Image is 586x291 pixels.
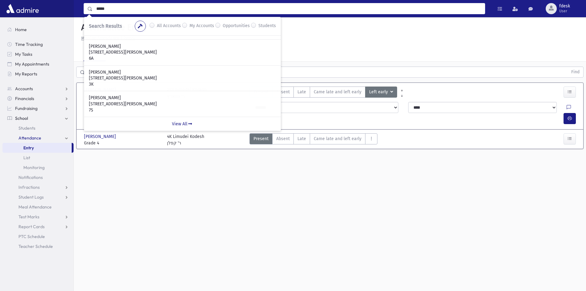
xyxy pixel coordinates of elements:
[258,22,276,30] label: Students
[2,172,74,182] a: Notifications
[89,49,276,55] p: [STREET_ADDRESS][PERSON_NAME]
[15,86,33,91] span: Accounts
[2,212,74,222] a: Test Marks
[2,69,74,79] a: My Reports
[559,4,570,9] span: fdesk
[15,42,43,47] span: Time Tracking
[2,163,74,172] a: Monitoring
[15,61,49,67] span: My Appointments
[2,182,74,192] a: Infractions
[89,75,276,81] p: [STREET_ADDRESS][PERSON_NAME]
[276,135,290,142] span: Absent
[2,232,74,241] a: PTC Schedule
[2,222,74,232] a: Report Cards
[2,153,74,163] a: List
[15,71,37,77] span: My Reports
[84,133,117,140] span: [PERSON_NAME]
[23,165,45,170] span: Monitoring
[89,43,276,50] p: [PERSON_NAME]
[249,87,397,99] div: AttTypes
[2,143,72,153] a: Entry
[18,194,44,200] span: Student Logs
[79,36,135,41] a: Missing Attendance History
[2,192,74,202] a: Student Logs
[2,94,74,103] a: Financials
[89,95,276,113] a: [PERSON_NAME] [STREET_ADDRESS][PERSON_NAME] 7S
[18,175,43,180] span: Notifications
[365,87,397,98] button: Left early
[18,224,45,229] span: Report Cards
[89,69,276,87] a: [PERSON_NAME] [STREET_ADDRESS][PERSON_NAME] 3K
[167,133,204,146] div: 4K Limudei Kodesh ר' קפלן
[559,9,570,14] span: User
[89,95,276,101] p: [PERSON_NAME]
[297,135,306,142] span: Late
[18,125,35,131] span: Students
[89,107,276,113] p: 7S
[89,23,122,29] span: Search Results
[2,113,74,123] a: School
[249,133,377,146] div: AttTypes
[2,84,74,94] a: Accounts
[89,55,276,62] p: 6A
[15,51,32,57] span: My Tasks
[18,214,39,220] span: Test Marks
[2,49,74,59] a: My Tasks
[223,22,250,30] label: Opportunities
[18,244,53,249] span: Teacher Schedule
[84,117,281,131] a: View All
[23,155,30,160] span: List
[15,96,34,101] span: Financials
[18,184,40,190] span: Infractions
[2,103,74,113] a: Fundraising
[2,123,74,133] a: Students
[314,89,361,95] span: Came late and left early
[89,69,276,75] p: [PERSON_NAME]
[84,140,161,146] span: Grade 4
[568,67,583,77] button: Find
[157,22,181,30] label: All Accounts
[89,43,276,62] a: [PERSON_NAME] [STREET_ADDRESS][PERSON_NAME] 6A
[2,241,74,251] a: Teacher Schedule
[2,202,74,212] a: Meal Attendance
[93,3,485,14] input: Search
[297,89,306,95] span: Late
[84,44,106,61] a: Single
[23,145,34,151] span: Entry
[314,135,361,142] span: Came late and left early
[89,81,276,87] p: 3K
[15,27,27,32] span: Home
[369,89,389,95] span: Left early
[18,204,52,210] span: Meal Attendance
[253,135,269,142] span: Present
[79,22,147,33] h5: Attendance Entry
[18,234,45,239] span: PTC Schedule
[2,25,74,34] a: Home
[18,135,41,141] span: Attendance
[2,59,74,69] a: My Appointments
[5,2,40,15] img: AdmirePro
[89,101,276,107] p: [STREET_ADDRESS][PERSON_NAME]
[276,89,290,95] span: Absent
[2,39,74,49] a: Time Tracking
[189,22,214,30] label: My Accounts
[15,106,38,111] span: Fundraising
[15,115,28,121] span: School
[2,133,74,143] a: Attendance
[81,36,135,41] u: Missing Attendance History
